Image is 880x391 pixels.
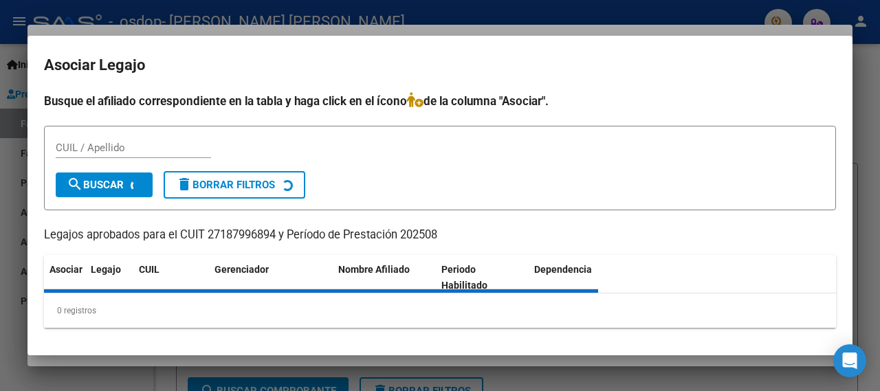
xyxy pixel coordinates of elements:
[67,176,83,192] mat-icon: search
[133,255,209,300] datatable-header-cell: CUIL
[44,293,836,328] div: 0 registros
[85,255,133,300] datatable-header-cell: Legajo
[44,92,836,110] h4: Busque el afiliado correspondiente en la tabla y haga click en el ícono de la columna "Asociar".
[164,171,305,199] button: Borrar Filtros
[534,264,592,275] span: Dependencia
[91,264,121,275] span: Legajo
[67,179,124,191] span: Buscar
[44,227,836,244] p: Legajos aprobados para el CUIT 27187996894 y Período de Prestación 202508
[139,264,159,275] span: CUIL
[209,255,333,300] datatable-header-cell: Gerenciador
[441,264,487,291] span: Periodo Habilitado
[176,179,275,191] span: Borrar Filtros
[338,264,410,275] span: Nombre Afiliado
[214,264,269,275] span: Gerenciador
[44,255,85,300] datatable-header-cell: Asociar
[44,52,836,78] h2: Asociar Legajo
[176,176,192,192] mat-icon: delete
[529,255,632,300] datatable-header-cell: Dependencia
[49,264,82,275] span: Asociar
[56,172,153,197] button: Buscar
[833,344,866,377] div: Open Intercom Messenger
[333,255,436,300] datatable-header-cell: Nombre Afiliado
[436,255,529,300] datatable-header-cell: Periodo Habilitado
